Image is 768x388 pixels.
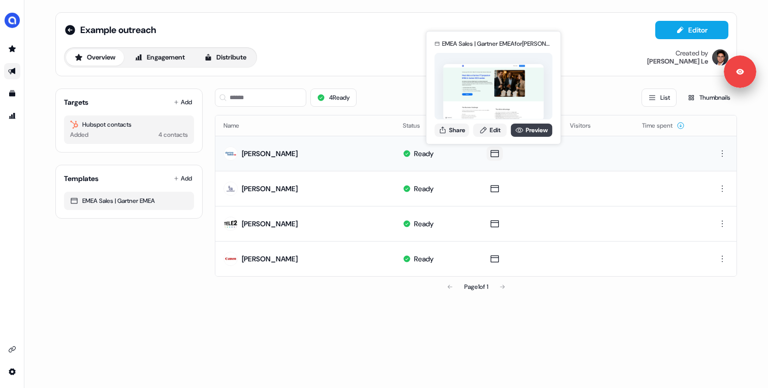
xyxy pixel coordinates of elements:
[4,108,20,124] a: Go to attribution
[712,49,728,66] img: Hugh
[681,88,737,107] button: Thumbnails
[443,64,544,121] img: asset preview
[66,49,124,66] button: Overview
[464,282,488,292] div: Page 1 of 1
[511,124,553,137] a: Preview
[403,116,432,135] button: Status
[647,57,708,66] div: [PERSON_NAME] Le
[223,116,251,135] button: Name
[64,173,99,184] div: Templates
[158,130,188,140] div: 4 contacts
[64,97,88,107] div: Targets
[242,184,298,194] div: [PERSON_NAME]
[642,116,685,135] button: Time spent
[655,26,728,37] a: Editor
[242,219,298,229] div: [PERSON_NAME]
[4,341,20,357] a: Go to integrations
[70,130,88,140] div: Added
[126,49,194,66] button: Engagement
[414,184,434,194] div: Ready
[4,85,20,102] a: Go to templates
[4,63,20,79] a: Go to outbound experience
[310,88,357,107] button: 4Ready
[414,254,434,264] div: Ready
[196,49,255,66] button: Distribute
[242,148,298,159] div: [PERSON_NAME]
[80,24,156,36] span: Example outreach
[4,41,20,57] a: Go to prospects
[473,124,507,137] a: Edit
[414,148,434,159] div: Ready
[414,219,434,229] div: Ready
[172,95,194,109] button: Add
[442,39,552,49] div: EMEA Sales | Gartner EMEA for [PERSON_NAME]
[70,120,188,130] div: Hubspot contacts
[676,49,708,57] div: Created by
[655,21,728,39] button: Editor
[70,196,188,206] div: EMEA Sales | Gartner EMEA
[242,254,298,264] div: [PERSON_NAME]
[172,171,194,186] button: Add
[570,116,603,135] button: Visitors
[642,88,677,107] button: List
[4,364,20,380] a: Go to integrations
[435,124,469,137] button: Share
